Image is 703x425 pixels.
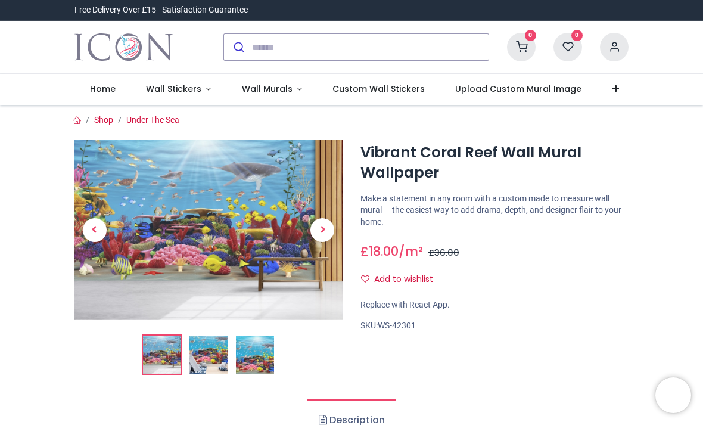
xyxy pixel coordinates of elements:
[242,83,293,95] span: Wall Murals
[378,4,629,16] iframe: Customer reviews powered by Trustpilot
[455,83,581,95] span: Upload Custom Mural Image
[360,243,399,260] span: £
[74,140,343,319] img: Vibrant Coral Reef Wall Mural Wallpaper
[428,247,459,259] span: £
[369,243,399,260] span: 18.00
[360,299,629,311] div: Replace with React App.
[83,218,107,242] span: Previous
[655,377,691,413] iframe: Brevo live chat
[571,30,583,41] sup: 0
[224,34,252,60] button: Submit
[507,42,536,51] a: 0
[303,167,343,293] a: Next
[130,74,226,105] a: Wall Stickers
[434,247,459,259] span: 36.00
[226,74,318,105] a: Wall Murals
[74,167,115,293] a: Previous
[360,142,629,184] h1: Vibrant Coral Reef Wall Mural Wallpaper
[332,83,425,95] span: Custom Wall Stickers
[126,115,179,125] a: Under The Sea
[378,321,416,330] span: WS-42301
[310,218,334,242] span: Next
[74,4,248,16] div: Free Delivery Over £15 - Satisfaction Guarantee
[525,30,536,41] sup: 0
[90,83,116,95] span: Home
[360,320,629,332] div: SKU:
[189,336,228,374] img: WS-42301-02
[74,30,173,64] a: Logo of Icon Wall Stickers
[360,269,443,290] button: Add to wishlistAdd to wishlist
[399,243,423,260] span: /m²
[360,193,629,228] p: Make a statement in any room with a custom made to measure wall mural — the easiest way to add dr...
[553,42,582,51] a: 0
[236,336,274,374] img: WS-42301-03
[143,336,181,374] img: Vibrant Coral Reef Wall Mural Wallpaper
[94,115,113,125] a: Shop
[361,275,369,283] i: Add to wishlist
[146,83,201,95] span: Wall Stickers
[74,30,173,64] img: Icon Wall Stickers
